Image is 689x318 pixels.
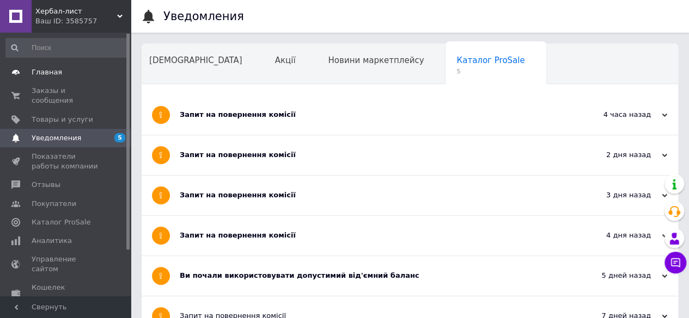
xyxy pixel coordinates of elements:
h1: Уведомления [163,10,244,23]
span: Каталог ProSale [32,217,90,227]
span: Отзывы [32,180,60,190]
span: Управление сайтом [32,254,101,274]
div: 3 дня назад [558,190,667,200]
div: 4 дня назад [558,230,667,240]
span: Каталог ProSale [456,55,525,65]
span: 5 [456,67,525,76]
div: 4 часа назад [558,110,667,120]
div: Ваш ID: 3585757 [35,16,131,26]
div: Запит на повернення комісії [180,110,558,120]
span: [DEMOGRAPHIC_DATA] [149,55,242,65]
span: Акції [275,55,296,65]
span: Показатели работы компании [32,152,101,171]
div: 5 дней назад [558,271,667,280]
div: Запит на повернення комісії [180,190,558,200]
span: Покупатели [32,199,76,209]
span: Заказы и сообщения [32,86,101,105]
div: 2 дня назад [558,150,667,160]
span: Новини маркетплейсу [328,55,424,65]
div: Запит на повернення комісії [180,150,558,160]
span: Товары и услуги [32,115,93,124]
input: Поиск [5,38,129,58]
span: Главная [32,67,62,77]
span: 5 [114,133,125,142]
span: Аналитика [32,236,72,246]
div: Запит на повернення комісії [180,230,558,240]
button: Чат с покупателем [664,252,686,273]
span: Хербал-лист [35,7,117,16]
span: Уведомления [32,133,81,143]
div: Ви почали використовувати допустимий від'ємний баланс [180,271,558,280]
span: Кошелек компании [32,283,101,302]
